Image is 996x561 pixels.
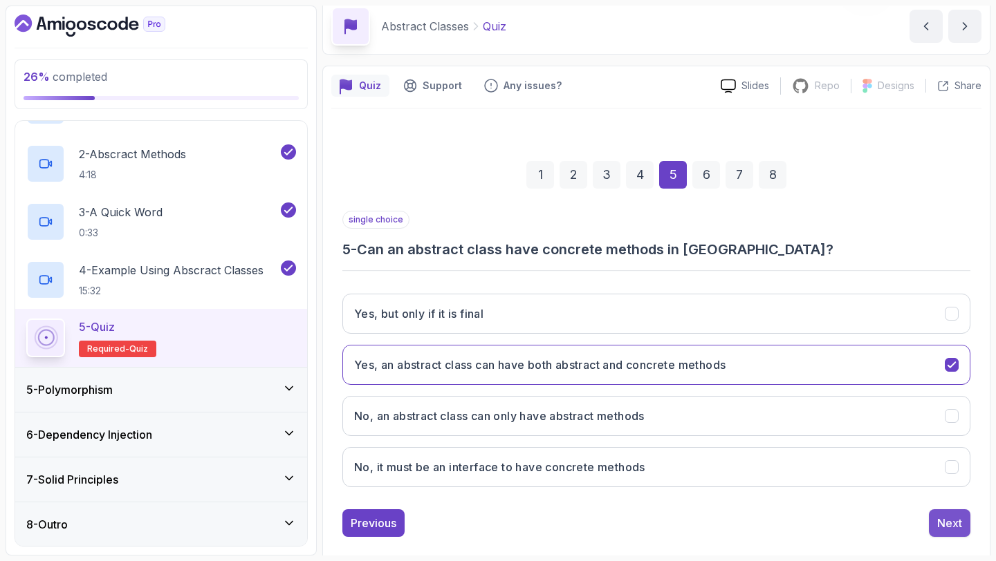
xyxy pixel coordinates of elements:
[937,515,962,531] div: Next
[342,509,405,537] button: Previous
[79,318,115,335] p: 5 - Quiz
[910,10,943,43] button: previous content
[26,471,118,488] h3: 7 - Solid Principles
[79,226,163,240] p: 0:33
[741,79,769,93] p: Slides
[24,70,50,84] span: 26 %
[351,515,396,531] div: Previous
[342,447,970,487] button: No, it must be an interface to have concrete methods
[925,79,981,93] button: Share
[15,412,307,457] button: 6-Dependency Injection
[79,204,163,220] p: 3 - A Quick Word
[342,345,970,385] button: Yes, an abstract class can have both abstract and concrete methods
[342,240,970,259] h3: 5 - Can an abstract class have concrete methods in [GEOGRAPHIC_DATA]?
[560,161,587,189] div: 2
[359,79,381,93] p: Quiz
[948,10,981,43] button: next content
[79,168,186,182] p: 4:18
[423,79,462,93] p: Support
[79,146,186,162] p: 2 - Abscract Methods
[815,79,840,93] p: Repo
[878,79,914,93] p: Designs
[659,161,687,189] div: 5
[593,161,620,189] div: 3
[526,161,554,189] div: 1
[759,161,786,189] div: 8
[342,294,970,334] button: Yes, but only if it is final
[15,457,307,502] button: 7-Solid Principles
[954,79,981,93] p: Share
[26,381,113,398] h3: 5 - Polymorphism
[15,368,307,412] button: 5-Polymorphism
[710,79,780,93] a: Slides
[354,459,645,475] h3: No, it must be an interface to have concrete methods
[15,502,307,546] button: 8-Outro
[87,343,129,354] span: Required-
[354,305,483,322] h3: Yes, but only if it is final
[79,284,264,298] p: 15:32
[331,75,389,97] button: quiz button
[26,202,296,241] button: 3-A Quick Word0:33
[15,15,197,37] a: Dashboard
[626,161,654,189] div: 4
[483,18,506,35] p: Quiz
[26,318,296,357] button: 5-QuizRequired-quiz
[342,396,970,436] button: No, an abstract class can only have abstract methods
[24,70,107,84] span: completed
[79,262,264,278] p: 4 - Example Using Abscract Classes
[342,211,409,229] p: single choice
[354,356,726,373] h3: Yes, an abstract class can have both abstract and concrete methods
[129,343,148,354] span: quiz
[726,161,753,189] div: 7
[26,426,152,443] h3: 6 - Dependency Injection
[929,509,970,537] button: Next
[26,516,68,533] h3: 8 - Outro
[476,75,570,97] button: Feedback button
[381,18,469,35] p: Abstract Classes
[26,260,296,299] button: 4-Example Using Abscract Classes15:32
[354,408,645,424] h3: No, an abstract class can only have abstract methods
[395,75,470,97] button: Support button
[504,79,562,93] p: Any issues?
[26,144,296,183] button: 2-Abscract Methods4:18
[692,161,720,189] div: 6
